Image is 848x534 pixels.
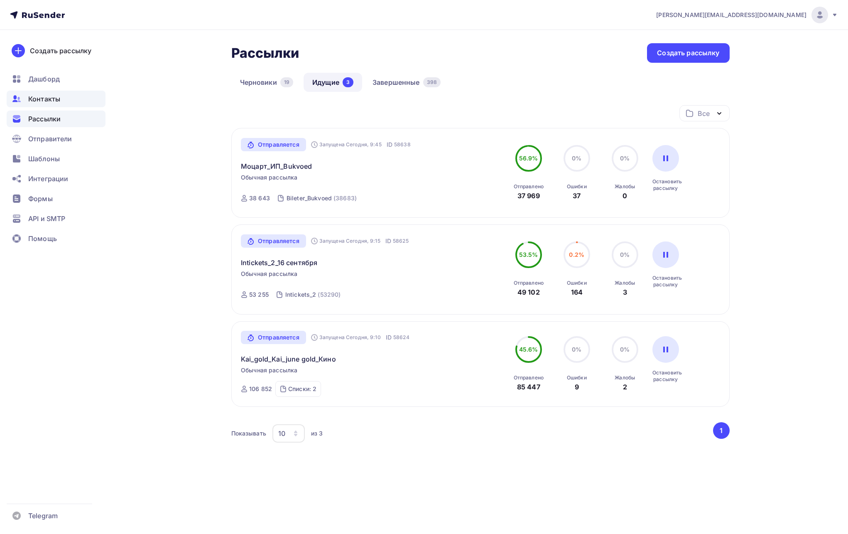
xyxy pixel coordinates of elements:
[343,77,353,87] div: 3
[311,141,382,148] div: Запущена Сегодня, 9:45
[241,366,297,374] span: Обычная рассылка
[393,333,409,342] span: 58624
[519,251,538,258] span: 53.5%
[28,174,68,184] span: Интеграции
[241,234,306,248] a: Отправляется
[311,334,381,341] div: Запущена Сегодня, 9:10
[387,140,392,149] span: ID
[311,429,323,438] div: из 3
[652,275,679,288] div: Остановить рассылку
[713,422,730,439] button: Go to page 1
[231,45,299,62] h2: Рассылки
[284,288,342,301] a: Intickets_2 (53290)
[623,287,627,297] div: 3
[241,173,297,182] span: Обычная рассылка
[288,385,316,393] div: Списки: 2
[7,190,105,207] a: Формы
[28,511,58,521] span: Telegram
[286,192,358,205] a: Bileter_Bukvoed (38683)
[249,385,272,393] div: 106 852
[572,155,581,162] span: 0%
[249,194,270,202] div: 38 643
[517,287,540,297] div: 49 102
[698,108,709,118] div: Все
[569,251,584,258] span: 0.2%
[285,290,316,299] div: Intickets_2
[615,374,635,381] div: Жалобы
[7,111,105,127] a: Рассылки
[28,74,60,84] span: Дашборд
[679,105,730,121] button: Все
[28,194,53,204] span: Формы
[364,73,449,92] a: Завершенные398
[28,114,61,124] span: Рассылки
[711,422,730,439] ul: Pagination
[333,194,357,202] div: (38683)
[311,238,380,244] div: Запущена Сегодня, 9:15
[7,130,105,147] a: Отправители
[567,374,587,381] div: Ошибки
[7,150,105,167] a: Шаблоны
[615,280,635,286] div: Жалобы
[394,140,411,149] span: 58638
[620,346,630,353] span: 0%
[28,94,60,104] span: Контакты
[241,258,317,268] a: Intickets_2_16 сентября
[272,424,305,443] button: 10
[571,287,583,297] div: 164
[567,280,587,286] div: Ошибки
[28,154,60,164] span: Шаблоны
[231,73,302,92] a: Черновики19
[7,91,105,107] a: Контакты
[572,346,581,353] span: 0%
[623,382,627,392] div: 2
[652,369,679,383] div: Остановить рассылку
[241,354,336,364] a: Kai_gold_Kai_june gold_Кино
[385,237,391,245] span: ID
[514,374,544,381] div: Отправлено
[304,73,362,92] a: Идущие3
[30,46,91,56] div: Создать рассылку
[241,138,306,151] a: Отправляется
[657,48,719,58] div: Создать рассылку
[620,155,630,162] span: 0%
[519,155,538,162] span: 56.9%
[7,71,105,87] a: Дашборд
[615,183,635,190] div: Жалобы
[393,237,409,245] span: 58625
[386,333,392,342] span: ID
[652,178,679,192] div: Остановить рассылку
[517,191,540,201] div: 37 969
[620,251,630,258] span: 0%
[287,194,332,202] div: Bileter_Bukvoed
[28,134,72,144] span: Отправители
[567,183,587,190] div: Ошибки
[573,191,581,201] div: 37
[28,234,57,244] span: Помощь
[423,77,441,87] div: 398
[249,290,269,299] div: 53 255
[241,331,306,344] a: Отправляется
[241,161,312,171] a: Моцарт_ИП_Bukvoed
[514,280,544,286] div: Отправлено
[318,290,341,299] div: (53290)
[28,214,65,224] span: API и SMTP
[656,7,838,23] a: [PERSON_NAME][EMAIL_ADDRESS][DOMAIN_NAME]
[623,191,627,201] div: 0
[656,11,806,19] span: [PERSON_NAME][EMAIL_ADDRESS][DOMAIN_NAME]
[519,346,538,353] span: 45.6%
[517,382,540,392] div: 85 447
[231,429,266,438] div: Показывать
[575,382,579,392] div: 9
[241,270,297,278] span: Обычная рассылка
[280,77,293,87] div: 19
[514,183,544,190] div: Отправлено
[278,428,285,438] div: 10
